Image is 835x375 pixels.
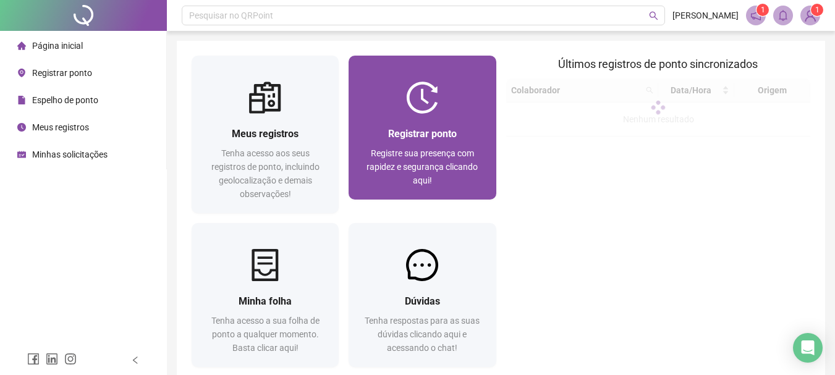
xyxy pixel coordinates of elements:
[232,128,299,140] span: Meus registros
[17,69,26,77] span: environment
[778,10,789,21] span: bell
[365,316,480,353] span: Tenha respostas para as suas dúvidas clicando aqui e acessando o chat!
[388,128,457,140] span: Registrar ponto
[192,223,339,367] a: Minha folhaTenha acesso a sua folha de ponto a qualquer momento. Basta clicar aqui!
[192,56,339,213] a: Meus registrosTenha acesso aos seus registros de ponto, incluindo geolocalização e demais observa...
[558,57,758,70] span: Últimos registros de ponto sincronizados
[793,333,823,363] div: Open Intercom Messenger
[815,6,820,14] span: 1
[17,96,26,104] span: file
[349,56,496,200] a: Registrar pontoRegistre sua presença com rapidez e segurança clicando aqui!
[672,9,739,22] span: [PERSON_NAME]
[750,10,761,21] span: notification
[27,353,40,365] span: facebook
[349,223,496,367] a: DúvidasTenha respostas para as suas dúvidas clicando aqui e acessando o chat!
[17,41,26,50] span: home
[239,295,292,307] span: Minha folha
[367,148,478,185] span: Registre sua presença com rapidez e segurança clicando aqui!
[32,122,89,132] span: Meus registros
[32,68,92,78] span: Registrar ponto
[211,148,320,199] span: Tenha acesso aos seus registros de ponto, incluindo geolocalização e demais observações!
[32,95,98,105] span: Espelho de ponto
[801,6,820,25] img: 86159
[757,4,769,16] sup: 1
[649,11,658,20] span: search
[46,353,58,365] span: linkedin
[811,4,823,16] sup: Atualize o seu contato no menu Meus Dados
[761,6,765,14] span: 1
[211,316,320,353] span: Tenha acesso a sua folha de ponto a qualquer momento. Basta clicar aqui!
[32,41,83,51] span: Página inicial
[64,353,77,365] span: instagram
[405,295,440,307] span: Dúvidas
[17,150,26,159] span: schedule
[32,150,108,159] span: Minhas solicitações
[17,123,26,132] span: clock-circle
[131,356,140,364] span: left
